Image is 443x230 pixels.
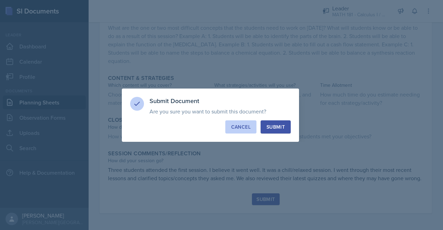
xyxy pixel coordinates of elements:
[266,123,285,130] div: Submit
[150,108,291,115] p: Are you sure you want to submit this document?
[225,120,256,134] button: Cancel
[150,97,291,105] h3: Submit Document
[261,120,291,134] button: Submit
[231,123,251,130] div: Cancel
